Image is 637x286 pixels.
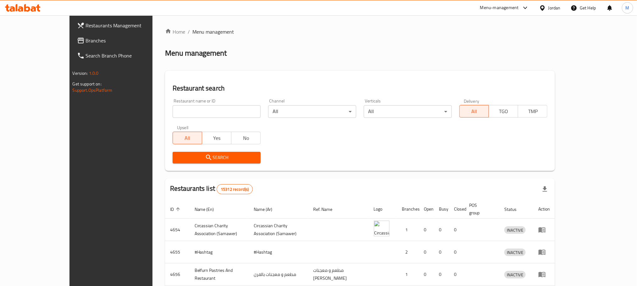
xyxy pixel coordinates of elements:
span: Branches [86,37,171,44]
img: ​Circassian ​Charity ​Association​ (Samawer) [374,221,390,236]
span: Get support on: [73,80,102,88]
a: Support.OpsPlatform [73,86,113,94]
span: INACTIVE [504,271,526,278]
label: Delivery [464,99,479,103]
a: Restaurants Management [72,18,176,33]
span: ID [170,206,182,213]
span: TMP [521,107,545,116]
div: Menu [538,248,550,256]
td: 0 [434,219,449,241]
img: #Hashtag [374,243,390,259]
td: 0 [449,241,464,263]
span: Version: [73,69,88,77]
div: Menu [538,226,550,234]
button: TMP [518,105,547,118]
td: 0 [419,241,434,263]
span: Search [178,154,256,162]
td: 2 [397,241,419,263]
span: 1.0.0 [89,69,99,77]
span: Name (En) [195,206,222,213]
button: Yes [202,132,231,144]
td: 0 [434,241,449,263]
span: Search Branch Phone [86,52,171,59]
a: Branches [72,33,176,48]
td: ​Circassian ​Charity ​Association​ (Samawer) [249,219,308,241]
td: 0 [434,263,449,286]
td: Belfurn Pastries And Restaurant [190,263,249,286]
span: Status [504,206,525,213]
span: M [626,4,629,11]
span: Yes [205,134,229,143]
div: Menu [538,271,550,278]
div: All [364,105,452,118]
td: 1 [397,219,419,241]
div: Menu-management [480,4,519,12]
span: No [234,134,258,143]
button: All [459,105,489,118]
td: ​Circassian ​Charity ​Association​ (Samawer) [190,219,249,241]
button: TGO [489,105,518,118]
div: Jordan [548,4,561,11]
td: 1 [397,263,419,286]
input: Search for restaurant name or ID.. [173,105,261,118]
h2: Restaurants list [170,184,253,194]
li: / [188,28,190,36]
button: All [173,132,202,144]
span: Ref. Name [313,206,341,213]
h2: Restaurant search [173,84,548,93]
img: Belfurn Pastries And Restaurant [374,265,390,281]
td: #Hashtag [190,241,249,263]
th: Closed [449,200,464,219]
span: Name (Ar) [254,206,281,213]
span: All [175,134,200,143]
td: 0 [449,263,464,286]
div: INACTIVE [504,226,526,234]
span: INACTIVE [504,227,526,234]
td: مطعم و معجنات بالفرن [249,263,308,286]
td: 0 [419,219,434,241]
span: INACTIVE [504,249,526,256]
td: #Hashtag [249,241,308,263]
h2: Menu management [165,48,227,58]
span: 15312 record(s) [217,186,252,192]
td: 0 [449,219,464,241]
a: Search Branch Phone [72,48,176,63]
button: Search [173,152,261,163]
th: Busy [434,200,449,219]
th: Branches [397,200,419,219]
button: No [231,132,261,144]
label: Upsell [177,125,189,130]
td: مطعم و معجنات [PERSON_NAME] [308,263,368,286]
span: Restaurants Management [86,22,171,29]
span: TGO [491,107,516,116]
nav: breadcrumb [165,28,555,36]
th: Action [533,200,555,219]
td: 4654 [165,219,190,241]
td: 0 [419,263,434,286]
div: Total records count [217,184,253,194]
td: 4656 [165,263,190,286]
td: 4655 [165,241,190,263]
span: POS group [469,201,492,217]
span: All [462,107,486,116]
span: Menu management [192,28,234,36]
th: Open [419,200,434,219]
div: All [268,105,356,118]
div: Export file [537,182,552,197]
th: Logo [369,200,397,219]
